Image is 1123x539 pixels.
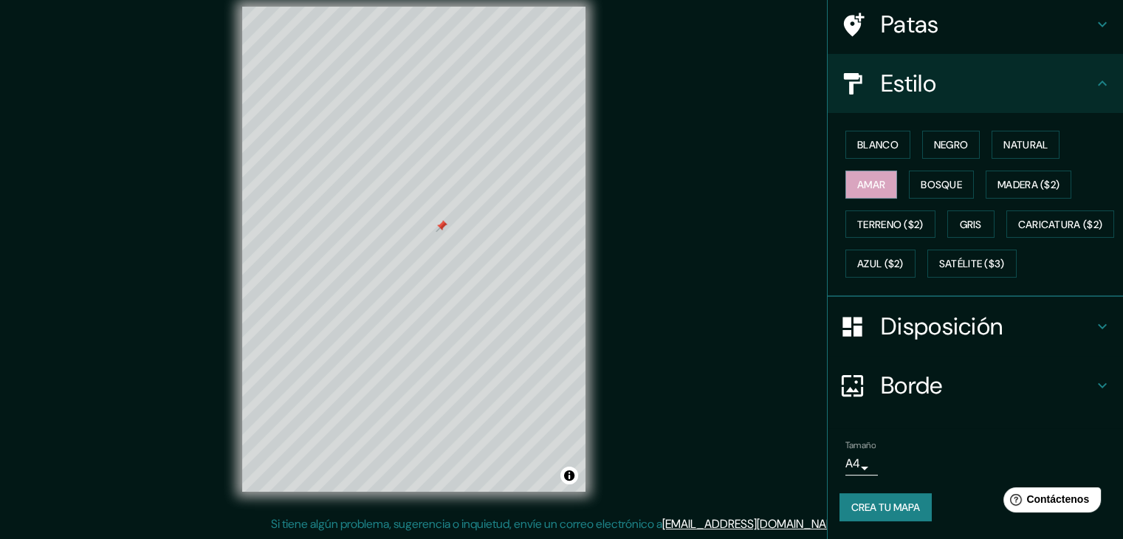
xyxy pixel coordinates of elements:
[909,171,974,199] button: Bosque
[857,258,904,271] font: Azul ($2)
[986,171,1071,199] button: Madera ($2)
[845,452,878,476] div: A4
[857,218,924,231] font: Terreno ($2)
[845,210,935,238] button: Terreno ($2)
[851,501,920,514] font: Crea tu mapa
[960,218,982,231] font: Gris
[947,210,995,238] button: Gris
[881,9,939,40] font: Patas
[997,178,1060,191] font: Madera ($2)
[927,250,1017,278] button: Satélite ($3)
[271,516,662,532] font: Si tiene algún problema, sugerencia o inquietud, envíe un correo electrónico a
[1003,138,1048,151] font: Natural
[828,54,1123,113] div: Estilo
[839,493,932,521] button: Crea tu mapa
[939,258,1005,271] font: Satélite ($3)
[881,68,936,99] font: Estilo
[881,311,1003,342] font: Disposición
[828,356,1123,415] div: Borde
[662,516,845,532] a: [EMAIL_ADDRESS][DOMAIN_NAME]
[845,439,876,451] font: Tamaño
[1018,218,1103,231] font: Caricatura ($2)
[921,178,962,191] font: Bosque
[857,138,899,151] font: Blanco
[845,131,910,159] button: Blanco
[845,250,916,278] button: Azul ($2)
[857,178,885,191] font: Amar
[560,467,578,484] button: Activar o desactivar atribución
[1006,210,1115,238] button: Caricatura ($2)
[845,171,897,199] button: Amar
[922,131,981,159] button: Negro
[934,138,969,151] font: Negro
[881,370,943,401] font: Borde
[828,297,1123,356] div: Disposición
[992,481,1107,523] iframe: Lanzador de widgets de ayuda
[992,131,1060,159] button: Natural
[845,456,860,471] font: A4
